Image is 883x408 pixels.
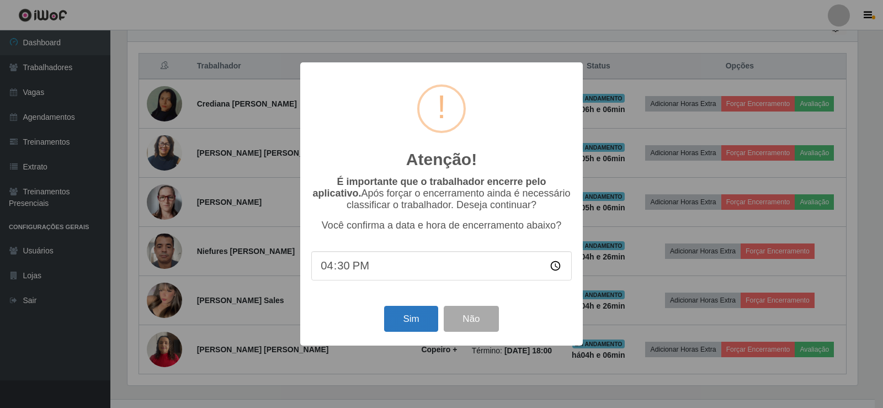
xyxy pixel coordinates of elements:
button: Não [444,306,498,332]
h2: Atenção! [406,150,477,169]
button: Sim [384,306,438,332]
p: Você confirma a data e hora de encerramento abaixo? [311,220,572,231]
b: É importante que o trabalhador encerre pelo aplicativo. [312,176,546,199]
p: Após forçar o encerramento ainda é necessário classificar o trabalhador. Deseja continuar? [311,176,572,211]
